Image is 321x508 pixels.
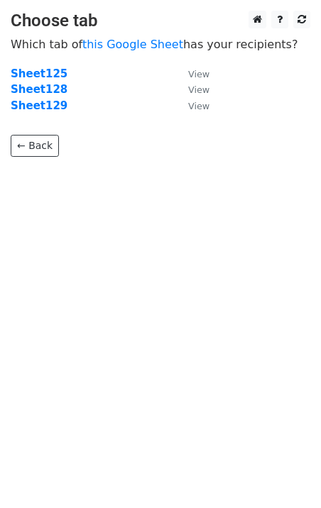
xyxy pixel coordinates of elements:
a: Sheet128 [11,83,67,96]
a: View [174,67,210,80]
a: Sheet125 [11,67,67,80]
p: Which tab of has your recipients? [11,37,310,52]
a: this Google Sheet [82,38,183,51]
a: View [174,99,210,112]
h3: Choose tab [11,11,310,31]
a: Sheet129 [11,99,67,112]
a: ← Back [11,135,59,157]
small: View [188,84,210,95]
small: View [188,69,210,79]
a: View [174,83,210,96]
small: View [188,101,210,111]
